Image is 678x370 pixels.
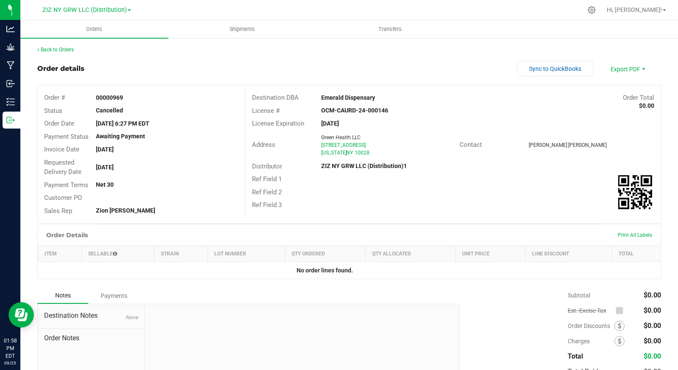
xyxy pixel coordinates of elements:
inline-svg: Outbound [6,116,15,124]
span: Sales Rep [44,207,72,215]
inline-svg: Manufacturing [6,61,15,70]
th: Qty Ordered [285,246,366,262]
span: Total [568,352,583,360]
span: Print All Labels [618,232,652,238]
span: [PERSON_NAME] [568,142,607,148]
span: Ref Field 1 [252,175,282,183]
th: Qty Allocated [366,246,456,262]
span: Ref Field 3 [252,201,282,209]
inline-svg: Inbound [6,79,15,88]
th: Sellable [82,246,154,262]
strong: [DATE] [96,164,114,171]
strong: [DATE] [321,120,339,127]
th: Unit Price [456,246,526,262]
span: License # [252,107,280,115]
span: Order Total [623,94,654,101]
span: Destination Notes [44,311,138,321]
span: 10028 [355,150,370,156]
span: NY [346,150,353,156]
strong: 00000969 [96,94,123,101]
th: Line Discount [526,246,612,262]
p: 01:58 PM EDT [4,337,17,360]
inline-svg: Grow [6,43,15,51]
h1: Order Details [46,232,88,238]
span: Payment Terms [44,181,88,189]
span: Sync to QuickBooks [529,65,581,72]
span: Customer PO [44,194,82,202]
a: Back to Orders [37,47,74,53]
iframe: Resource center [8,302,34,328]
strong: Emerald Dispensary [321,94,375,101]
span: Hi, [PERSON_NAME]! [607,6,662,13]
span: Contact [459,141,482,149]
span: Order # [44,94,65,101]
span: [STREET_ADDRESS] [321,142,366,148]
strong: [DATE] [96,146,114,153]
span: Transfers [367,25,413,33]
span: Order Notes [44,333,138,343]
span: $0.00 [644,337,661,345]
th: Lot Number [207,246,285,262]
qrcode: 00000969 [618,175,652,209]
p: 09/25 [4,360,17,366]
strong: Net 30 [96,181,114,188]
th: Total [612,246,661,262]
span: Invoice Date [44,146,79,153]
span: Charges [568,338,614,345]
div: Manage settings [586,6,597,14]
span: Est. Excise Tax [568,307,612,314]
div: Payments [88,288,139,303]
strong: [DATE] 6:27 PM EDT [96,120,149,127]
strong: Cancelled [96,107,123,114]
strong: ZIZ NY GRW LLC (Distribution)1 [321,163,407,169]
span: $0.00 [644,291,661,299]
span: $0.00 [644,322,661,330]
strong: Zion [PERSON_NAME] [96,207,155,214]
span: Payment Status [44,133,89,140]
li: Export PDF [602,61,653,76]
img: Scan me! [618,175,652,209]
strong: Awaiting Payment [96,133,145,140]
span: Destination DBA [252,94,299,101]
span: $0.00 [644,352,661,360]
span: Requested Delivery Date [44,159,81,176]
span: Green Health LLC [321,135,361,140]
span: Subtotal [568,292,590,299]
span: Distributor [252,163,282,170]
strong: No order lines found. [297,267,353,274]
span: Address [252,141,275,149]
strong: $0.00 [639,102,654,109]
span: Calculate excise tax [616,305,627,317]
div: Notes [37,288,88,304]
a: Transfers [317,20,465,38]
strong: OCM-CAURD-24-000146 [321,107,388,114]
span: Orders [75,25,114,33]
span: Shipments [218,25,266,33]
th: Item [38,246,82,262]
a: Orders [20,20,168,38]
span: Order Date [44,120,74,127]
span: License Expiration [252,120,304,127]
button: Sync to QuickBooks [517,61,593,76]
span: Status [44,107,62,115]
span: None [126,314,138,320]
div: Order details [37,64,84,74]
span: Order Discounts [568,322,614,329]
th: Strain [154,246,208,262]
span: ZIZ NY GRW LLC (Distribution) [42,6,127,14]
a: Shipments [168,20,317,38]
span: $0.00 [644,306,661,314]
span: [PERSON_NAME] [529,142,567,148]
inline-svg: Inventory [6,98,15,106]
span: Ref Field 2 [252,188,282,196]
span: [US_STATE] [321,150,347,156]
inline-svg: Analytics [6,25,15,33]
